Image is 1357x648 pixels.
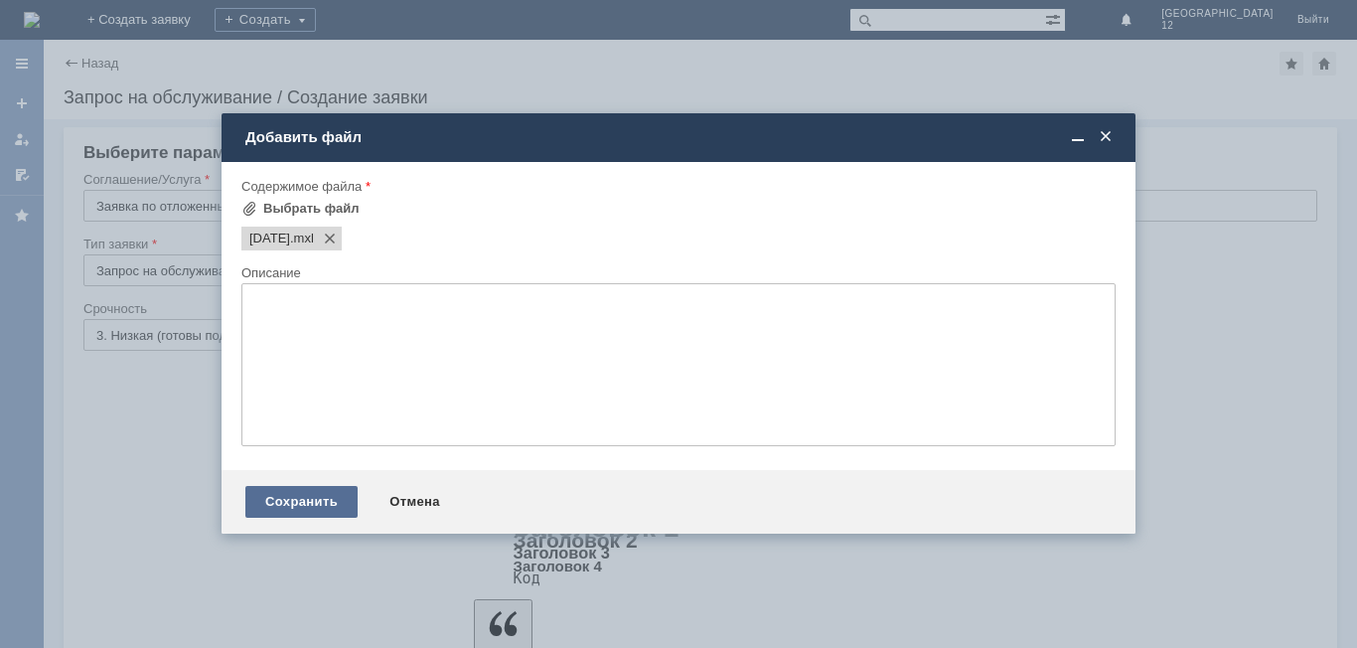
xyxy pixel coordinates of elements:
[245,128,1116,146] div: Добавить файл
[1068,128,1088,146] span: Свернуть (Ctrl + M)
[241,266,1112,279] div: Описание
[8,8,290,40] div: ПРОШУ УДАЛИТЬ ОТЛОЖЕННЫЕ ЧЕКИ, СПАСИБО
[249,231,290,246] span: 15.09.2025.mxl
[263,201,360,217] div: Выбрать файл
[241,180,1112,193] div: Содержимое файла
[1096,128,1116,146] span: Закрыть
[290,231,314,246] span: 15.09.2025.mxl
